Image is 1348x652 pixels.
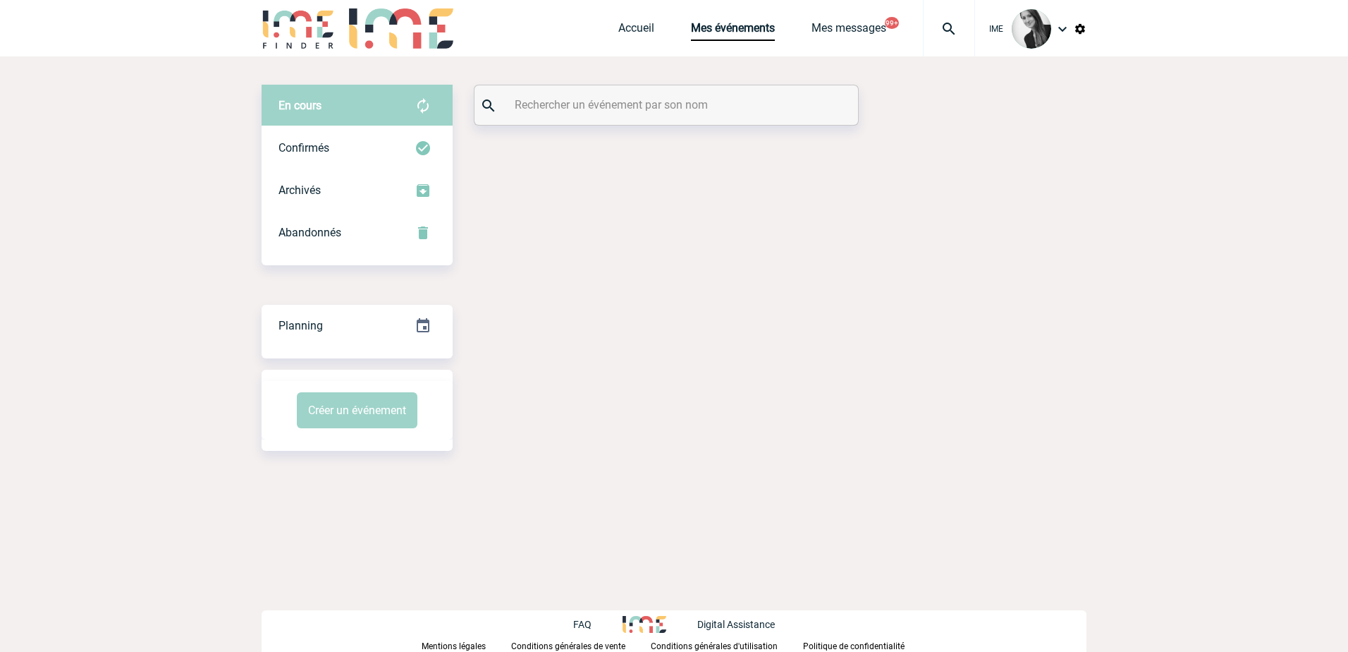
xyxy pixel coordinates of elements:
[803,641,905,651] p: Politique de confidentialité
[511,95,825,115] input: Rechercher un événement par son nom
[262,8,335,49] img: IME-Finder
[262,169,453,212] div: Retrouvez ici tous les événements que vous avez décidé d'archiver
[262,304,453,346] a: Planning
[262,212,453,254] div: Retrouvez ici tous vos événements annulés
[278,141,329,155] span: Confirmés
[297,392,417,428] button: Créer un événement
[623,616,666,633] img: http://www.idealmeetingsevents.fr/
[262,85,453,127] div: Retrouvez ici tous vos évènements avant confirmation
[511,639,651,652] a: Conditions générales de vente
[262,305,453,347] div: Retrouvez ici tous vos événements organisés par date et état d'avancement
[573,619,592,630] p: FAQ
[511,641,625,651] p: Conditions générales de vente
[691,21,775,41] a: Mes événements
[573,617,623,630] a: FAQ
[811,21,886,41] a: Mes messages
[1012,9,1051,49] img: 101050-0.jpg
[885,17,899,29] button: 99+
[422,641,486,651] p: Mentions légales
[618,21,654,41] a: Accueil
[651,639,803,652] a: Conditions générales d'utilisation
[278,183,321,197] span: Archivés
[278,226,341,239] span: Abandonnés
[697,619,775,630] p: Digital Assistance
[278,99,321,112] span: En cours
[989,24,1003,34] span: IME
[803,639,927,652] a: Politique de confidentialité
[651,641,778,651] p: Conditions générales d'utilisation
[422,639,511,652] a: Mentions légales
[278,319,323,332] span: Planning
